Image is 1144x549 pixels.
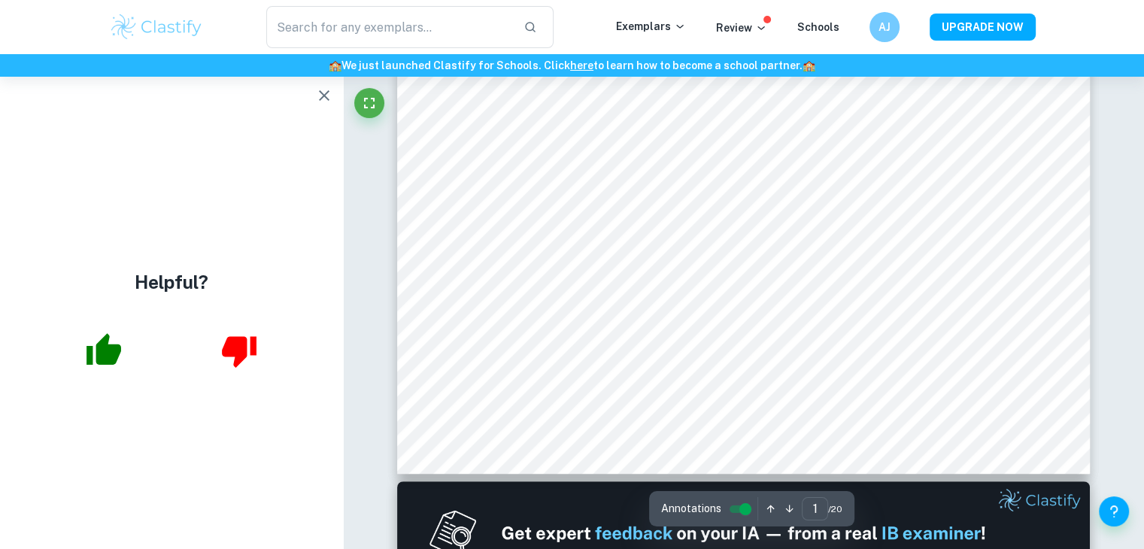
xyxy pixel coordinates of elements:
[266,6,512,48] input: Search for any exemplars...
[329,59,341,71] span: 🏫
[109,12,205,42] img: Clastify logo
[661,501,721,517] span: Annotations
[869,12,900,42] button: AJ
[616,18,686,35] p: Exemplars
[570,59,593,71] a: here
[803,59,815,71] span: 🏫
[930,14,1036,41] button: UPGRADE NOW
[3,57,1141,74] h6: We just launched Clastify for Schools. Click to learn how to become a school partner.
[716,20,767,36] p: Review
[354,88,384,118] button: Fullscreen
[797,21,839,33] a: Schools
[135,268,208,296] h4: Helpful?
[875,19,893,35] h6: AJ
[828,502,842,516] span: / 20
[1099,496,1129,526] button: Help and Feedback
